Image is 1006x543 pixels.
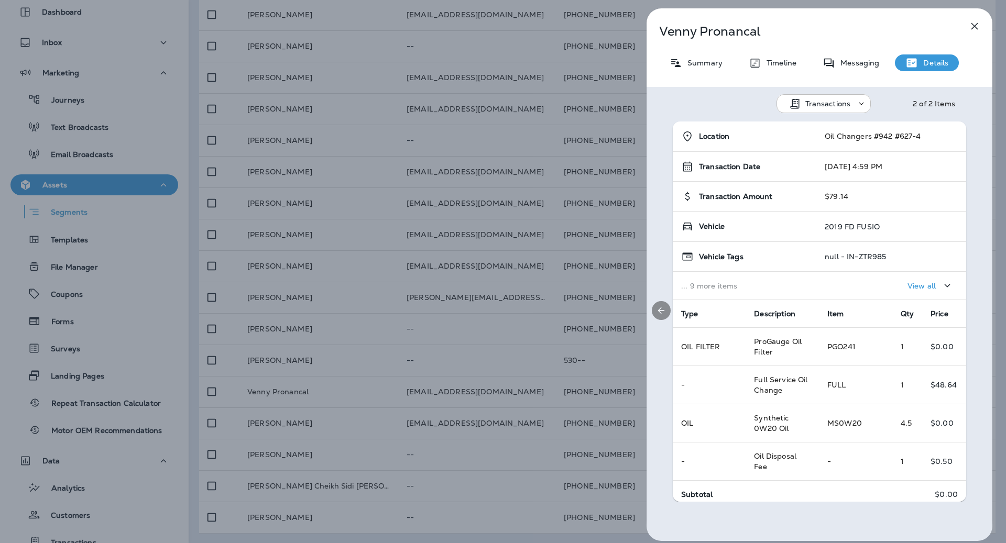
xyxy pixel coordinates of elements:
[681,457,685,466] span: -
[681,309,698,318] span: Type
[754,413,789,433] span: Synthetic 0W20 Oil
[827,342,856,351] span: PGO241
[931,342,958,351] p: $0.00
[931,381,958,389] p: $48.64
[682,59,723,67] p: Summary
[901,457,904,466] span: 1
[931,419,958,427] p: $0.00
[935,490,958,498] p: $0.00
[681,380,685,390] span: -
[681,418,693,428] span: OIL
[681,282,808,290] p: ... 9 more items
[901,380,904,390] span: 1
[699,132,729,141] span: Location
[699,222,725,231] span: Vehicle
[825,223,880,231] p: 2019 FD FUSIO
[827,380,846,390] span: FULL
[659,24,945,39] p: Venny Pronancal
[761,59,796,67] p: Timeline
[699,252,743,261] span: Vehicle Tags
[903,276,958,295] button: View all
[681,490,713,499] span: Subtotal
[754,309,795,318] span: Description
[835,59,879,67] p: Messaging
[754,451,796,471] span: Oil Disposal Fee
[805,99,851,108] p: Transactions
[901,342,904,351] span: 1
[825,252,886,261] p: null - IN-ZTR985
[901,418,912,428] span: 4.5
[699,162,760,171] span: Transaction Date
[827,309,844,318] span: Item
[931,457,958,466] p: $0.50
[754,375,807,395] span: Full Service Oil Change
[816,152,966,182] td: [DATE] 4:59 PM
[918,59,948,67] p: Details
[699,192,773,201] span: Transaction Amount
[754,337,802,357] span: ProGauge Oil Filter
[901,309,914,318] span: Qty
[816,182,966,212] td: $79.14
[652,301,671,320] button: Previous
[827,418,862,428] span: MS0W20
[913,99,955,108] div: 2 of 2 Items
[907,282,936,290] p: View all
[931,309,948,318] span: Price
[816,121,966,152] td: Oil Changers #942 #627-4
[681,342,720,351] span: OIL FILTER
[827,457,831,466] span: -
